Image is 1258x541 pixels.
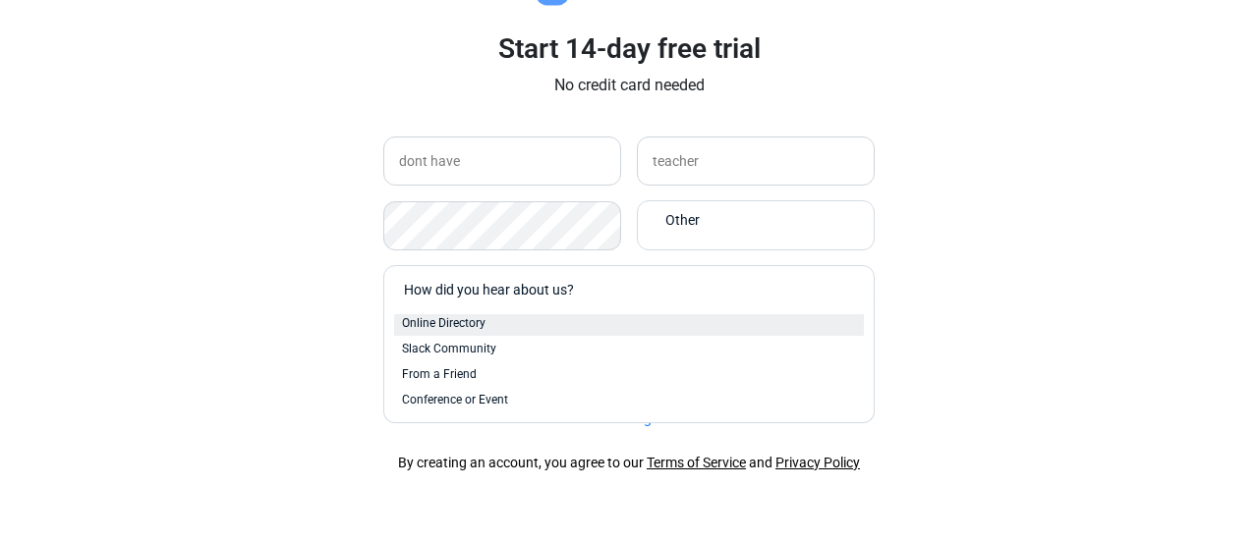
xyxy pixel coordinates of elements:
span: Other [665,210,700,231]
input: Enter your company name [383,136,621,186]
div: How did you hear about us? [404,280,864,300]
span: Online Directory [402,314,486,332]
a: Terms of Service [647,455,746,470]
a: Login to DeckLinks [628,410,743,426]
span: Conference or Event [402,391,508,408]
div: By creating an account, you agree to our and [398,453,860,473]
input: Enter your job title [637,136,875,186]
h3: Start 14-day free trial [383,32,875,66]
span: From a Friend [402,365,477,383]
p: No credit card needed [383,74,875,97]
a: Privacy Policy [775,455,860,470]
span: Slack Community [402,340,496,357]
